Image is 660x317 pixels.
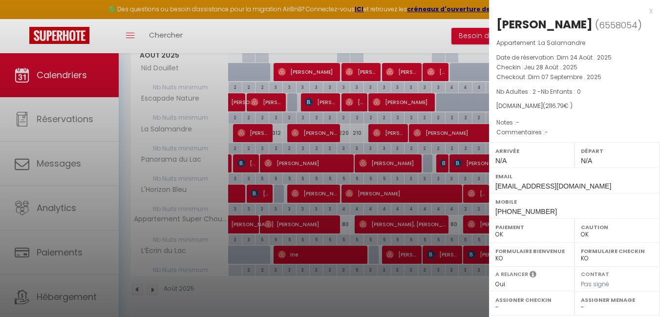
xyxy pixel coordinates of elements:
[495,171,654,181] label: Email
[538,39,585,47] span: La Salamandre
[496,102,653,111] div: [DOMAIN_NAME]
[581,157,592,165] span: N/A
[581,270,609,276] label: Contrat
[495,208,557,215] span: [PHONE_NUMBER]
[496,72,653,82] p: Checkout :
[495,270,528,278] label: A relancer
[496,53,653,63] p: Date de réservation :
[8,4,37,33] button: Ouvrir le widget de chat LiveChat
[495,222,568,232] label: Paiement
[496,38,653,48] p: Appartement :
[545,102,564,110] span: 2116.79
[495,182,611,190] span: [EMAIL_ADDRESS][DOMAIN_NAME]
[543,102,573,110] span: ( € )
[595,18,642,32] span: ( )
[618,273,653,310] iframe: Chat
[557,53,612,62] span: Dim 24 Août . 2025
[496,17,593,32] div: [PERSON_NAME]
[581,246,654,256] label: Formulaire Checkin
[495,246,568,256] label: Formulaire Bienvenue
[516,118,519,127] span: -
[495,146,568,156] label: Arrivée
[495,295,568,305] label: Assigner Checkin
[489,5,653,17] div: x
[581,280,609,288] span: Pas signé
[495,157,507,165] span: N/A
[496,87,581,96] span: Nb Adultes : 2 -
[581,222,654,232] label: Caution
[581,146,654,156] label: Départ
[599,19,638,31] span: 6558054
[496,63,653,72] p: Checkin :
[545,128,548,136] span: -
[541,87,581,96] span: Nb Enfants : 0
[495,197,654,207] label: Mobile
[528,73,601,81] span: Dim 07 Septembre . 2025
[496,118,653,127] p: Notes :
[581,295,654,305] label: Assigner Menage
[524,63,577,71] span: Jeu 28 Août . 2025
[530,270,536,281] i: Sélectionner OUI si vous souhaiter envoyer les séquences de messages post-checkout
[496,127,653,137] p: Commentaires :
